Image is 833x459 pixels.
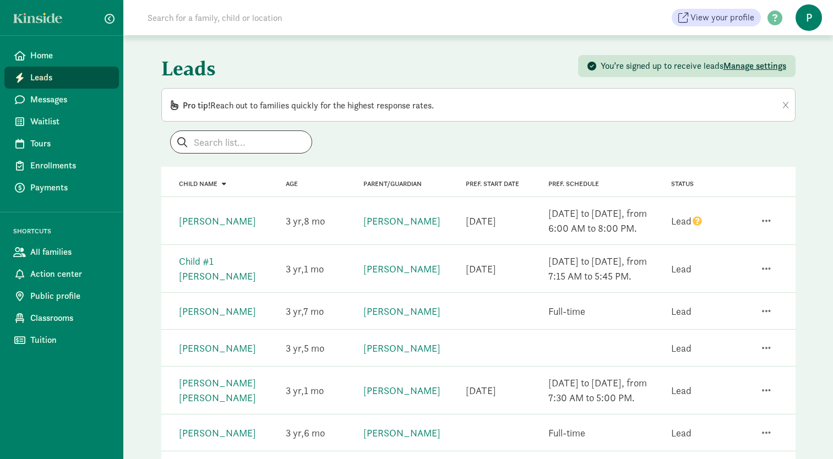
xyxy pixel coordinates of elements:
span: 1 [304,384,324,397]
span: Public profile [30,289,110,303]
a: Child name [179,180,226,188]
a: [PERSON_NAME] [PERSON_NAME] [179,376,256,404]
span: 3 [286,427,304,439]
a: View your profile [672,9,761,26]
div: Full-time [548,304,585,319]
div: Lead [671,383,692,398]
div: Lead [671,214,703,228]
a: [PERSON_NAME] [363,384,440,397]
span: Pro tip! [183,100,210,111]
span: Status [671,180,694,188]
a: [PERSON_NAME] [179,427,256,439]
span: Pref. Start Date [466,180,519,188]
span: Home [30,49,110,62]
a: [PERSON_NAME] [363,263,440,275]
div: Lead [671,304,692,319]
a: [PERSON_NAME] [363,305,440,318]
iframe: Chat Widget [778,406,833,459]
span: All families [30,245,110,259]
span: Action center [30,267,110,281]
div: [DATE] [466,383,496,398]
a: [PERSON_NAME] [363,427,440,439]
span: Tuition [30,334,110,347]
a: Tours [4,133,119,155]
a: Age [286,180,298,188]
span: 3 [286,384,304,397]
span: Manage settings [723,60,786,72]
a: Parent/Guardian [363,180,422,188]
a: Payments [4,177,119,199]
a: Waitlist [4,111,119,133]
span: Messages [30,93,110,106]
span: Child name [179,180,217,188]
span: 5 [304,342,324,354]
div: [DATE] to [DATE], from 7:15 AM to 5:45 PM. [548,254,658,283]
span: 3 [286,215,304,227]
span: Classrooms [30,312,110,325]
span: View your profile [690,11,754,24]
span: 7 [303,305,324,318]
div: Lead [671,261,692,276]
span: Enrollments [30,159,110,172]
span: Leads [30,71,110,84]
a: [PERSON_NAME] [179,342,256,354]
div: Lead [671,425,692,440]
input: Search list... [171,131,312,153]
a: Classrooms [4,307,119,329]
span: Waitlist [30,115,110,128]
a: [PERSON_NAME] [179,215,256,227]
a: Child #1 [PERSON_NAME] [179,255,256,282]
a: [PERSON_NAME] [363,215,440,227]
span: 3 [286,342,304,354]
div: [DATE] [466,261,496,276]
span: 3 [286,305,303,318]
span: Tours [30,137,110,150]
span: P [796,4,822,31]
span: Pref. Schedule [548,180,599,188]
span: 3 [286,263,304,275]
span: 6 [304,427,325,439]
div: You’re signed up to receive leads [601,59,786,73]
a: [PERSON_NAME] [363,342,440,354]
a: Tuition [4,329,119,351]
a: Enrollments [4,155,119,177]
div: Lead [671,341,692,356]
span: 1 [304,263,324,275]
a: Home [4,45,119,67]
a: Messages [4,89,119,111]
span: 8 [304,215,325,227]
a: [PERSON_NAME] [179,305,256,318]
input: Search for a family, child or location [141,7,450,29]
div: [DATE] to [DATE], from 7:30 AM to 5:00 PM. [548,375,658,405]
h1: Leads [161,48,476,88]
a: Leads [4,67,119,89]
a: Action center [4,263,119,285]
span: Payments [30,181,110,194]
div: [DATE] [466,214,496,228]
a: Public profile [4,285,119,307]
div: [DATE] to [DATE], from 6:00 AM to 8:00 PM. [548,206,658,236]
span: Reach out to families quickly for the highest response rates. [183,100,434,111]
a: All families [4,241,119,263]
div: Full-time [548,425,585,440]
